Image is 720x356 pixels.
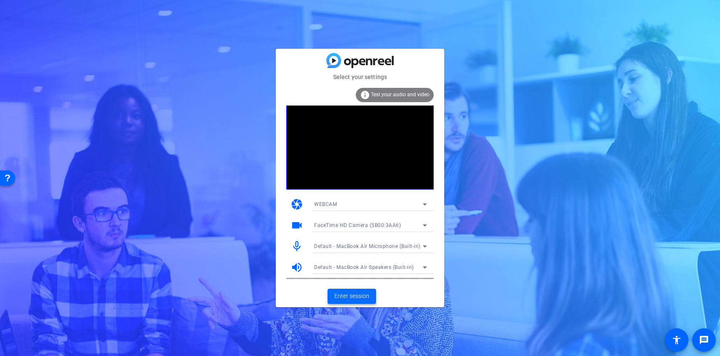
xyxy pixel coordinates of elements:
[360,90,370,100] mat-icon: info
[314,201,337,207] span: WEBCAM
[672,335,682,345] mat-icon: accessibility
[326,53,394,68] img: blue-gradient.svg
[328,289,376,304] button: Enter session
[291,219,303,232] mat-icon: videocam
[291,240,303,253] mat-icon: mic_none
[314,222,401,228] span: FaceTime HD Camera (5B00:3AA6)
[314,264,414,270] span: Default - MacBook Air Speakers (Built-in)
[371,92,429,98] span: Test your audio and video
[291,198,303,211] mat-icon: camera
[334,292,369,301] span: Enter session
[291,261,303,274] mat-icon: volume_up
[276,72,444,82] mat-card-subtitle: Select your settings
[314,243,421,249] span: Default - MacBook Air Microphone (Built-in)
[699,335,709,345] mat-icon: message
